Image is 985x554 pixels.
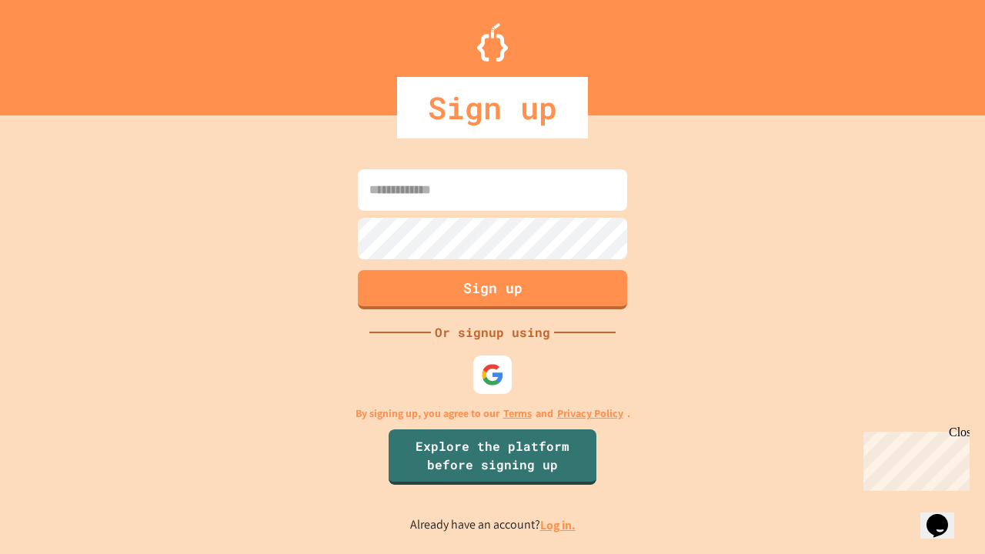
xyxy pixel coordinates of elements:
[481,363,504,386] img: google-icon.svg
[389,429,596,485] a: Explore the platform before signing up
[6,6,106,98] div: Chat with us now!Close
[356,405,630,422] p: By signing up, you agree to our and .
[920,492,970,539] iframe: chat widget
[358,270,627,309] button: Sign up
[540,517,576,533] a: Log in.
[503,405,532,422] a: Terms
[557,405,623,422] a: Privacy Policy
[431,323,554,342] div: Or signup using
[477,23,508,62] img: Logo.svg
[857,426,970,491] iframe: chat widget
[410,516,576,535] p: Already have an account?
[397,77,588,138] div: Sign up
